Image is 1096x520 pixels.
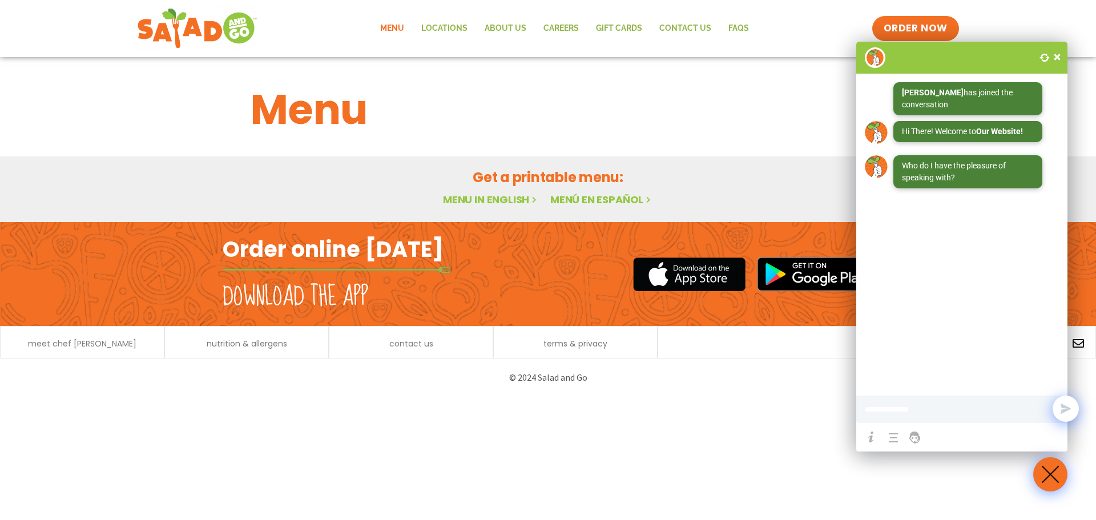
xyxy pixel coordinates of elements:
a: Contact Us [651,15,720,42]
strong: Our Website! [976,127,1023,136]
a: FAQs [720,15,757,42]
a: Menú en español [550,192,653,207]
span: ORDER NOW [884,22,948,35]
a: Menu in English [443,192,539,207]
a: nutrition & allergens [207,340,287,348]
strong: [PERSON_NAME] [902,88,964,97]
nav: Menu [372,15,757,42]
div: Hi There! Welcome to [902,126,1034,138]
a: ORDER NOW [872,16,959,41]
p: © 2024 Salad and Go [228,370,868,385]
div: Who do I have the pleasure of speaking with? [902,160,1034,184]
img: google_play [757,257,873,291]
h2: Download the app [223,281,368,313]
img: new-SAG-logo-768×292 [137,6,257,51]
a: About Us [476,15,535,42]
h2: Order online [DATE] [223,235,444,263]
img: fork [223,267,451,273]
div: Reset [1036,49,1053,66]
img: appstore [633,256,746,293]
a: Support [906,428,924,446]
a: terms & privacy [543,340,607,348]
a: Careers [535,15,587,42]
h2: Get a printable menu: [251,167,845,187]
a: Chat [883,425,903,445]
img: wpChatIcon [865,47,885,68]
a: meet chef [PERSON_NAME] [28,340,136,348]
button: Send [1053,396,1079,422]
div: has joined the conversation [902,87,1034,111]
a: GIFT CARDS [587,15,651,42]
a: Menu [372,15,413,42]
a: Locations [413,15,476,42]
a: Help [862,428,880,446]
h1: Menu [251,79,845,140]
a: contact us [389,340,433,348]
